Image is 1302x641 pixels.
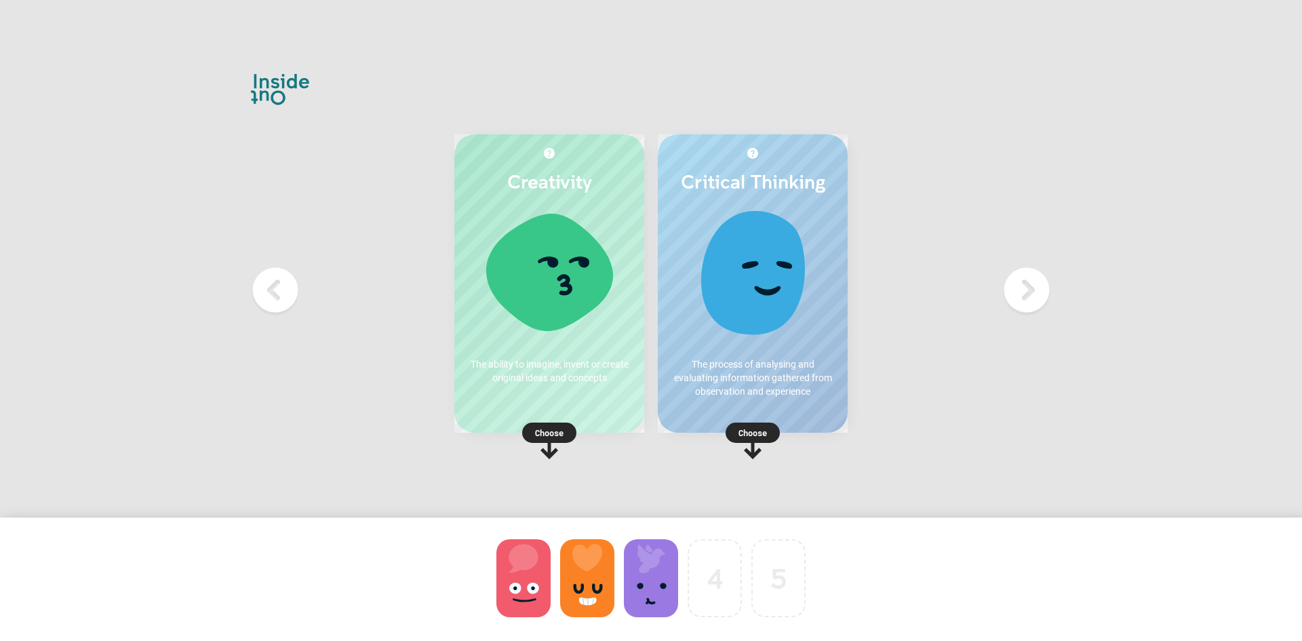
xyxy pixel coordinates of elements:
p: The process of analysing and evaluating information gathered from observation and experience [671,357,834,398]
h2: Creativity [468,170,631,193]
img: More about Critical Thinking [747,148,758,159]
p: Choose [658,426,848,440]
p: The ability to imagine, invent or create original ideas and concepts [468,357,631,385]
h2: Critical Thinking [671,170,834,193]
img: Next [1000,263,1054,317]
img: More about Creativity [544,148,555,159]
img: Previous [248,263,302,317]
p: Choose [454,426,644,440]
